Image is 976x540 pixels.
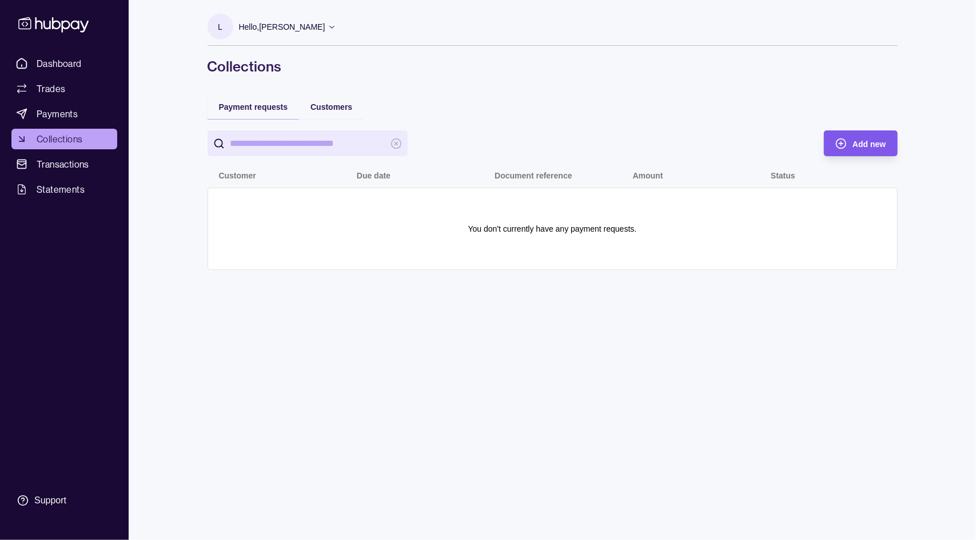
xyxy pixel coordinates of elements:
a: Statements [11,179,117,200]
p: Document reference [495,171,572,180]
p: Due date [357,171,391,180]
span: Payment requests [219,102,288,112]
span: Dashboard [37,57,82,70]
a: Transactions [11,154,117,174]
a: Payments [11,104,117,124]
span: Statements [37,182,85,196]
p: Customer [219,171,256,180]
button: Add new [824,130,897,156]
a: Trades [11,78,117,99]
h1: Collections [208,57,898,76]
p: Status [771,171,795,180]
div: Support [34,494,66,507]
p: Amount [633,171,663,180]
span: Trades [37,82,65,96]
p: You don't currently have any payment requests. [468,223,637,235]
span: Customers [310,102,352,112]
p: L [218,21,222,33]
span: Payments [37,107,78,121]
span: Add new [852,140,886,149]
span: Collections [37,132,82,146]
input: search [230,130,385,156]
a: Dashboard [11,53,117,74]
p: Hello, [PERSON_NAME] [239,21,325,33]
a: Support [11,489,117,513]
a: Collections [11,129,117,149]
span: Transactions [37,157,89,171]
